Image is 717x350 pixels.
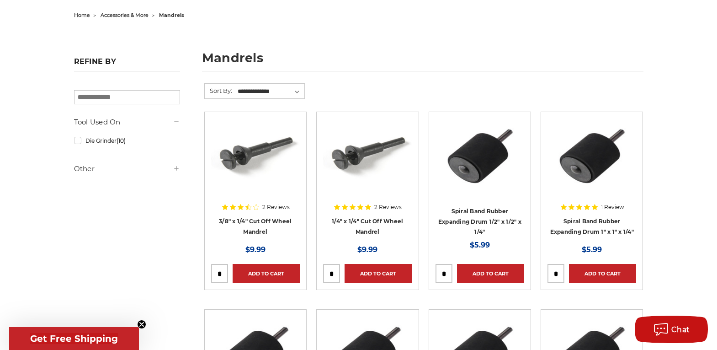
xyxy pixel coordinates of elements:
[74,12,90,18] a: home
[323,118,412,236] a: 1/4" inch x 1/4" inch mandrel
[233,264,300,283] a: Add to Cart
[236,85,304,98] select: Sort By:
[205,84,232,97] label: Sort By:
[345,264,412,283] a: Add to Cart
[117,137,126,144] span: (10)
[635,316,708,343] button: Chat
[547,118,636,236] a: BHA's 1 inch x 1 inch rubber drum bottom profile, for reliable spiral band attachment.
[436,118,524,236] a: BHA's 1-1/2 inch x 1/2 inch rubber drum bottom profile, for reliable spiral band attachment.
[74,133,180,149] a: Die Grinder
[582,245,602,254] span: $5.99
[101,12,149,18] a: accessories & more
[211,118,300,236] a: 3/8" inch x 1/4" inch mandrel
[9,327,139,350] div: Get Free ShippingClose teaser
[671,325,690,334] span: Chat
[202,52,643,71] h1: mandrels
[436,118,524,192] img: BHA's 1-1/2 inch x 1/2 inch rubber drum bottom profile, for reliable spiral band attachment.
[470,241,490,249] span: $5.99
[457,264,524,283] a: Add to Cart
[357,245,377,254] span: $9.99
[569,264,636,283] a: Add to Cart
[323,118,412,192] img: 1/4" inch x 1/4" inch mandrel
[137,320,146,329] button: Close teaser
[74,117,180,128] h5: Tool Used On
[30,333,118,344] span: Get Free Shipping
[245,245,266,254] span: $9.99
[159,12,184,18] span: mandrels
[211,118,300,192] img: 3/8" inch x 1/4" inch mandrel
[74,57,180,71] h5: Refine by
[547,118,636,192] img: BHA's 1 inch x 1 inch rubber drum bottom profile, for reliable spiral band attachment.
[74,163,180,174] h5: Other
